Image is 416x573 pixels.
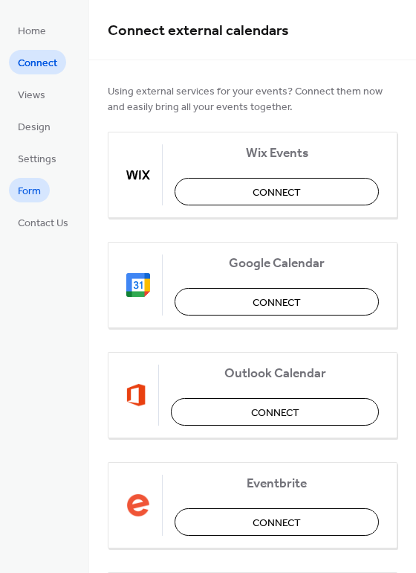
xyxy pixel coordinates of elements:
[171,398,379,426] button: Connect
[126,383,146,407] img: outlook
[18,184,41,199] span: Form
[108,84,397,115] span: Using external services for your events? Connect them now and easily bring all your events together.
[175,288,379,316] button: Connect
[18,56,57,71] span: Connect
[18,88,45,103] span: Views
[18,216,68,231] span: Contact Us
[175,508,379,536] button: Connect
[18,24,46,39] span: Home
[9,210,77,234] a: Contact Us
[253,185,301,201] span: Connect
[9,178,50,202] a: Form
[126,273,150,297] img: google
[171,366,379,382] span: Outlook Calendar
[175,256,379,272] span: Google Calendar
[253,516,301,531] span: Connect
[9,50,66,74] a: Connect
[18,152,56,167] span: Settings
[108,16,289,45] span: Connect external calendars
[175,476,379,492] span: Eventbrite
[175,178,379,205] button: Connect
[126,493,150,517] img: eventbrite
[251,406,299,421] span: Connect
[253,295,301,311] span: Connect
[9,18,55,42] a: Home
[175,146,379,161] span: Wix Events
[9,114,59,138] a: Design
[9,82,54,106] a: Views
[126,163,150,187] img: wix
[18,120,51,135] span: Design
[9,146,65,170] a: Settings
